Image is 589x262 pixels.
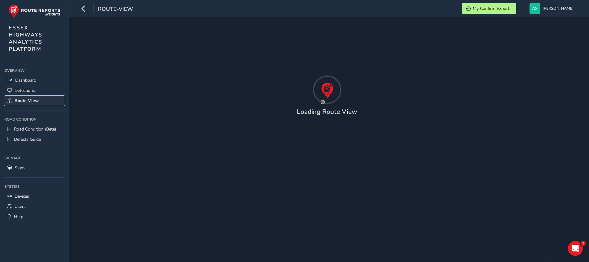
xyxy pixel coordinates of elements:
[297,108,357,116] h4: Loading Route View
[543,3,574,14] span: [PERSON_NAME]
[15,77,36,83] span: Dashboard
[14,214,23,220] span: Help
[473,6,512,11] span: My Confirm Exports
[4,85,65,96] a: Detections
[15,88,35,93] span: Detections
[4,201,65,212] a: Users
[9,24,42,53] span: ESSEX HIGHWAYS ANALYTICS PLATFORM
[581,241,586,246] span: 1
[98,5,133,14] span: route-view
[14,126,56,132] span: Road Condition (Beta)
[9,4,60,18] img: rr logo
[15,204,26,209] span: Users
[4,124,65,134] a: Road Condition (Beta)
[14,136,41,142] span: Defects Guide
[4,66,65,75] div: Overview
[462,3,516,14] button: My Confirm Exports
[4,75,65,85] a: Dashboard
[4,163,65,173] a: Signs
[568,241,583,256] iframe: Intercom live chat
[530,3,576,14] button: [PERSON_NAME]
[530,3,540,14] img: diamond-layout
[15,98,39,104] span: Route View
[4,153,65,163] div: Signage
[4,115,65,124] div: Road Condition
[4,96,65,106] a: Route View
[4,191,65,201] a: Devices
[15,165,25,171] span: Signs
[15,193,29,199] span: Devices
[4,134,65,144] a: Defects Guide
[4,212,65,222] a: Help
[4,182,65,191] div: System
